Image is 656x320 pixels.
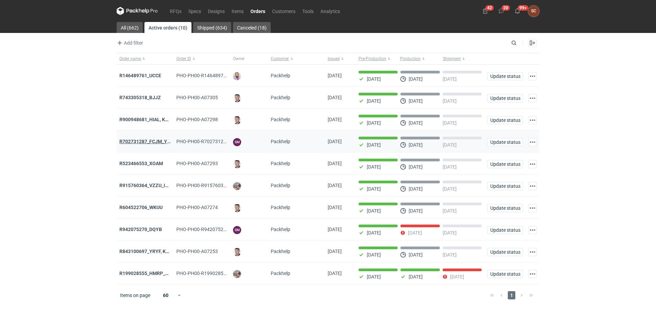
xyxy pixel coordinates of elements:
span: Packhelp [271,117,290,122]
button: Actions [528,72,537,80]
a: R843100697_YRYF, KUZP [119,249,175,254]
p: [DATE] [409,186,423,192]
span: PHO-PH00-R199028555_HMRP_BKJH_VHKJ_ZOBC [176,271,288,276]
p: [DATE] [367,208,381,214]
span: PHO-PH00-R702731287_FCJM_YLPU [176,139,257,144]
span: Packhelp [271,139,290,144]
button: Actions [528,138,537,146]
span: PHO-PH00-A07253 [176,249,218,254]
span: 17/09/2025 [328,271,342,276]
button: Actions [528,248,537,256]
a: R523466553_XOAM [119,161,163,166]
button: Update status [487,116,523,124]
p: [DATE] [409,164,423,170]
button: Actions [528,182,537,190]
span: Order name [119,56,141,61]
p: [DATE] [409,252,423,258]
a: R604522706_WKUU [119,205,163,210]
span: 29/09/2025 [328,117,342,122]
p: [DATE] [443,186,457,192]
span: 1 [508,291,515,299]
span: 26/09/2025 [328,161,342,166]
a: Specs [185,7,204,15]
button: Update status [487,138,523,146]
a: Shipped (634) [193,22,231,33]
button: Order name [117,53,174,64]
a: R702731287_FCJM_YLPU [119,139,176,144]
button: Update status [487,248,523,256]
p: [DATE] [367,120,381,126]
span: Production [400,56,421,61]
button: Add filter [115,39,143,47]
strong: R915760364_VZZU_IOFY [119,183,174,188]
p: [DATE] [443,208,457,214]
span: 01/10/2025 [328,95,342,100]
button: Update status [487,94,523,102]
span: Update status [490,272,520,276]
span: Packhelp [271,73,290,78]
span: PHO-PH00-A07298 [176,117,218,122]
figcaption: SM [233,138,241,146]
span: 19/09/2025 [328,227,342,232]
img: Maciej Sikora [233,94,241,102]
img: Michał Palasek [233,270,241,278]
div: Sylwia Cichórz [528,5,539,17]
figcaption: SM [233,226,241,234]
p: [DATE] [367,164,381,170]
a: Orders [247,7,269,15]
a: RFQs [166,7,185,15]
button: Update status [487,204,523,212]
div: 60 [155,290,177,300]
button: Actions [528,116,537,124]
span: PHO-PH00-R915760364_VZZU_IOFY [176,183,255,188]
strong: R900948681_HIAL, KMPI [119,117,174,122]
a: Active orders (10) [144,22,191,33]
span: Packhelp [271,205,290,210]
img: Maciej Sikora [233,116,241,124]
p: [DATE] [443,164,457,170]
span: Owner [233,56,245,61]
p: [DATE] [409,142,423,148]
button: Shipment [442,53,484,64]
p: [DATE] [367,186,381,192]
button: Actions [528,226,537,234]
a: R743305318_BJJZ [119,95,161,100]
img: Maciej Sikora [233,160,241,168]
button: Actions [528,160,537,168]
button: Update status [487,226,523,234]
a: Canceled (18) [233,22,271,33]
span: Items on page [120,292,150,299]
p: [DATE] [443,252,457,258]
p: [DATE] [367,142,381,148]
p: [DATE] [450,274,464,279]
button: Order ID [174,53,231,64]
span: 25/09/2025 [328,183,342,188]
a: R942075270_DQYB [119,227,162,232]
span: Pre-Production [359,56,386,61]
span: Issued [328,56,340,61]
img: Maciej Sikora [233,204,241,212]
p: [DATE] [367,252,381,258]
img: Klaudia Wiśniewska [233,72,241,80]
svg: Packhelp Pro [117,7,158,15]
input: Search [510,39,532,47]
button: SC [528,5,539,17]
span: 02/10/2025 [328,73,342,78]
a: Analytics [317,7,343,15]
span: PHO-PH00-R146489761_UCCE [176,73,243,78]
button: 20 [496,5,507,16]
p: [DATE] [367,76,381,82]
span: 19/09/2025 [328,249,342,254]
p: [DATE] [367,98,381,104]
span: Shipment [443,56,461,61]
p: [DATE] [408,230,422,236]
button: Actions [528,94,537,102]
span: 24/09/2025 [328,205,342,210]
span: Update status [490,96,520,101]
span: Packhelp [271,95,290,100]
a: Items [228,7,247,15]
span: Update status [490,140,520,145]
